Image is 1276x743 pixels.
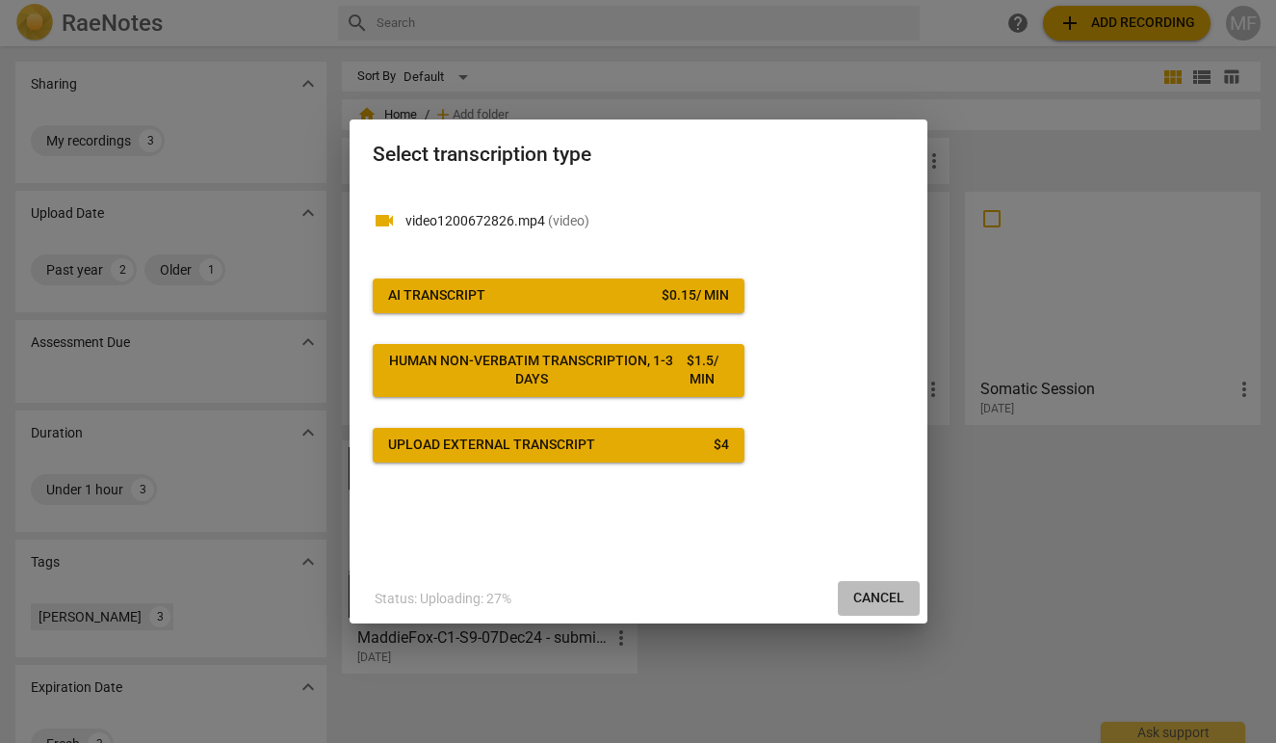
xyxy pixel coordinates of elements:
[375,589,511,609] p: Status: Uploading: 27%
[388,436,595,455] div: Upload external transcript
[714,436,729,455] div: $ 4
[373,143,904,167] h2: Select transcription type
[373,428,744,463] button: Upload external transcript$4
[548,213,589,228] span: ( video )
[388,352,676,389] div: Human non-verbatim transcription, 1-3 days
[853,589,904,608] span: Cancel
[405,211,904,231] p: video1200672826.mp4(video)
[388,286,485,305] div: AI Transcript
[662,286,729,305] div: $ 0.15 / min
[373,279,744,313] button: AI Transcript$0.15/ min
[373,209,396,232] span: videocam
[373,344,744,397] button: Human non-verbatim transcription, 1-3 days$1.5/ min
[838,581,920,616] button: Cancel
[675,352,729,389] div: $ 1.5 / min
